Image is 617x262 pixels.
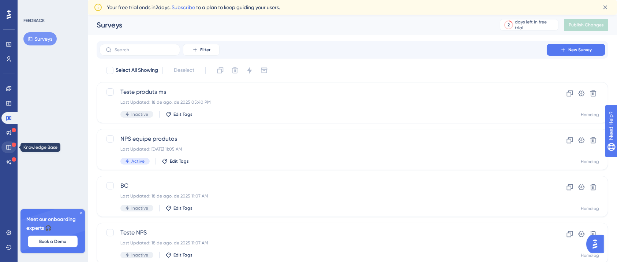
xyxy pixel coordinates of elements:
div: Last Updated: 18 de ago. de 2025 05:40 PM [120,99,526,105]
span: Inactive [131,111,148,117]
span: Inactive [131,205,148,211]
span: Book a Demo [39,239,66,244]
span: New Survey [568,47,592,53]
div: Homolog [581,159,599,165]
div: Surveys [97,20,482,30]
div: FEEDBACK [23,18,45,23]
span: Filter [200,47,210,53]
span: Select All Showing [116,66,158,75]
div: Last Updated: 18 de ago. de 2025 11:07 AM [120,240,526,246]
span: Edit Tags [173,252,192,258]
button: New Survey [547,44,605,56]
button: Publish Changes [564,19,608,31]
span: NPS equipe produtos [120,134,526,143]
button: Edit Tags [162,158,189,164]
span: Publish Changes [569,22,604,28]
span: Active [131,158,145,164]
input: Search [115,47,174,52]
button: Deselect [167,64,201,77]
span: Your free trial ends in 2 days. to a plan to keep guiding your users. [107,3,280,12]
span: Edit Tags [173,111,192,117]
span: Teste produts ms [120,88,526,96]
span: Deselect [174,66,194,75]
div: Homolog [581,206,599,211]
div: days left in free trial [515,19,556,31]
button: Surveys [23,32,57,45]
div: Last Updated: [DATE] 11:05 AM [120,146,526,152]
div: 2 [508,22,510,28]
button: Filter [183,44,220,56]
span: Need Help? [17,2,46,11]
button: Book a Demo [28,236,78,247]
span: BC [120,181,526,190]
span: Edit Tags [173,205,192,211]
span: Teste NPS [120,228,526,237]
button: Edit Tags [165,252,192,258]
a: Subscribe [172,4,195,10]
span: Inactive [131,252,148,258]
span: Meet our onboarding experts 🎧 [26,215,79,233]
span: Edit Tags [170,158,189,164]
button: Edit Tags [165,111,192,117]
div: Homolog [581,112,599,118]
div: Last Updated: 18 de ago. de 2025 11:07 AM [120,193,526,199]
iframe: UserGuiding AI Assistant Launcher [586,233,608,255]
button: Edit Tags [165,205,192,211]
div: Homolog [581,252,599,258]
